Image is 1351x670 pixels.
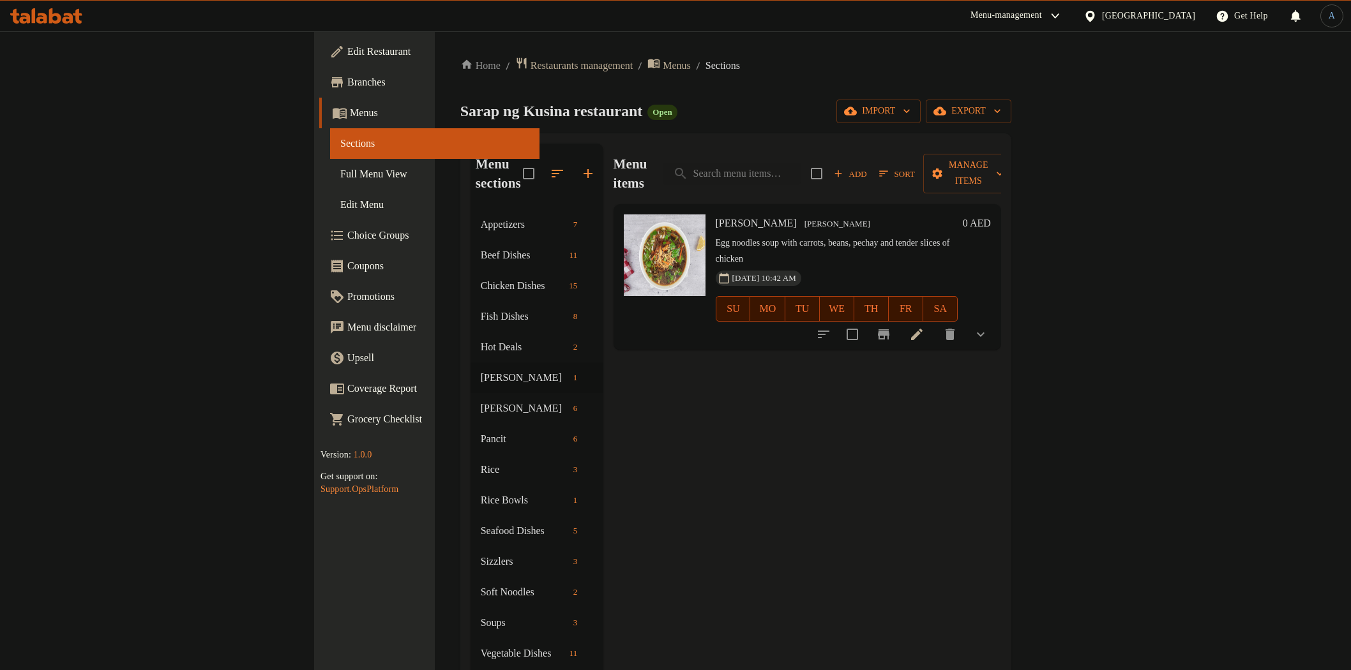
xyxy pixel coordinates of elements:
[319,312,540,343] a: Menu disclaimer
[1102,9,1195,23] div: [GEOGRAPHIC_DATA]
[460,103,643,119] span: Sarap ng Kusina restaurant
[923,296,958,322] button: SA
[319,36,540,67] a: Edit Restaurant
[624,214,706,296] img: Mami Noodles
[481,462,568,477] span: Rice
[471,240,603,271] div: Beef Dishes11
[347,44,529,59] span: Edit Restaurant
[568,584,583,600] div: items
[564,646,583,661] div: items
[330,190,540,220] a: Edit Menu
[330,128,540,159] a: Sections
[481,523,568,539] span: Seafood Dishes
[830,164,871,184] button: Add
[564,280,582,292] span: 15
[963,214,991,232] h6: 0 AED
[347,258,529,274] span: Coupons
[830,164,871,184] span: Add item
[568,556,583,568] span: 3
[727,272,801,285] span: [DATE] 10:42 AM
[879,167,915,181] span: Sort
[970,8,1042,24] div: Menu-management
[515,160,542,187] span: Select all sections
[471,209,603,240] div: Appetizers7
[481,217,568,232] span: Appetizers
[716,235,958,267] p: Egg noodles soup with carrots, beans, pechay and tender slices of chicken
[319,251,540,281] a: Coupons
[876,164,918,184] button: Sort
[721,300,746,318] span: SU
[926,100,1011,123] button: export
[568,493,583,508] div: items
[568,462,583,477] div: items
[568,586,583,599] span: 2
[820,296,854,322] button: WE
[790,300,815,318] span: TU
[889,296,923,322] button: FR
[471,454,603,485] div: Rice3
[923,154,1013,193] button: Manage items
[647,105,677,120] div: Open
[799,217,875,232] span: [PERSON_NAME]
[568,617,583,629] span: 3
[564,278,582,294] div: items
[871,164,923,184] span: Sort items
[319,343,540,373] a: Upsell
[568,370,583,385] div: items
[347,350,529,366] span: Upsell
[347,412,529,427] span: Grocery Checklist
[471,577,603,607] div: Soft Noodles2
[833,167,868,181] span: Add
[825,300,849,318] span: WE
[481,493,568,508] span: Rice Bowls
[568,403,583,415] span: 6
[481,309,568,324] span: Fish Dishes
[785,296,820,322] button: TU
[481,339,568,355] span: Hot Deals
[471,516,603,546] div: Seafood Dishes5
[481,554,568,569] div: Sizzlers
[481,584,568,600] div: Soft Noodles
[568,339,583,355] div: items
[568,554,583,569] div: items
[347,228,529,243] span: Choice Groups
[481,401,568,416] div: Pamela Meals
[481,248,564,263] span: Beef Dishes
[614,154,647,193] h2: Menu items
[928,300,953,318] span: SA
[750,296,785,322] button: MO
[471,607,603,638] div: Soups3
[706,58,740,73] span: Sections
[471,485,603,516] div: Rice Bowls1
[330,159,540,190] a: Full Menu View
[319,281,540,312] a: Promotions
[481,278,564,294] span: Chicken Dishes
[965,319,996,350] button: show more
[481,431,568,447] div: Pancit
[836,100,921,123] button: import
[354,450,372,459] span: 1.0.0
[568,401,583,416] div: items
[696,58,700,73] li: /
[568,615,583,630] div: items
[568,525,583,537] span: 5
[515,57,633,74] a: Restaurants management
[471,271,603,301] div: Chicken Dishes15
[319,404,540,435] a: Grocery Checklist
[839,321,866,348] span: Select to update
[319,373,540,404] a: Coverage Report
[321,484,398,494] a: Support.OpsPlatform
[638,58,642,73] li: /
[909,327,925,342] a: Edit menu item
[568,217,583,232] div: items
[568,431,583,447] div: items
[568,464,583,476] span: 3
[716,218,797,228] span: [PERSON_NAME]
[481,615,568,630] span: Soups
[854,296,889,322] button: TH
